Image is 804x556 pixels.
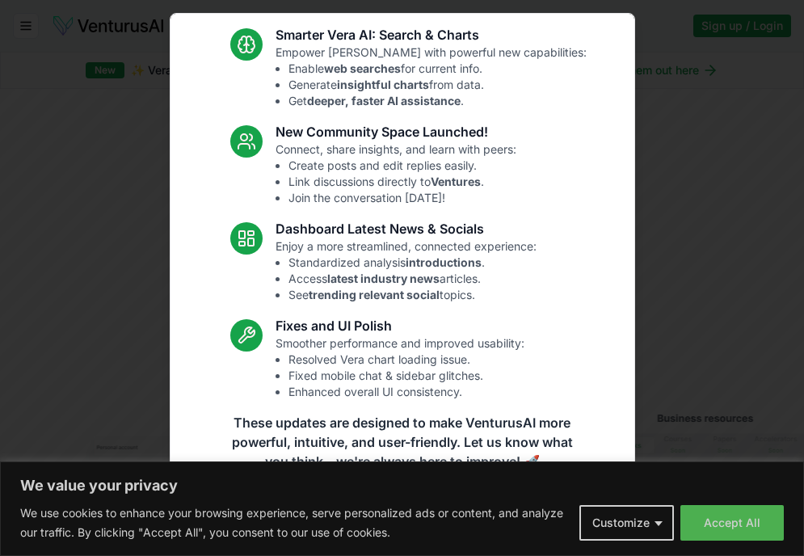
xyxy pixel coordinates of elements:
h3: Dashboard Latest News & Socials [276,219,537,238]
li: Create posts and edit replies easily. [288,158,516,174]
li: Enhanced overall UI consistency. [288,384,524,400]
li: Fixed mobile chat & sidebar glitches. [288,368,524,384]
p: These updates are designed to make VenturusAI more powerful, intuitive, and user-friendly. Let us... [221,413,583,471]
strong: insightful charts [337,78,429,91]
strong: latest industry news [327,272,440,285]
strong: deeper, faster AI assistance [307,94,461,107]
strong: trending relevant social [309,288,440,301]
p: Smoother performance and improved usability: [276,335,524,400]
p: Enjoy a more streamlined, connected experience: [276,238,537,303]
li: Generate from data. [288,77,587,93]
strong: Ventures [431,175,481,188]
li: Link discussions directly to . [288,174,516,190]
li: Standardized analysis . [288,255,537,271]
strong: introductions [406,255,482,269]
p: Empower [PERSON_NAME] with powerful new capabilities: [276,44,587,109]
li: Resolved Vera chart loading issue. [288,352,524,368]
li: Get . [288,93,587,109]
h3: Fixes and UI Polish [276,316,524,335]
li: See topics. [288,287,537,303]
p: Connect, share insights, and learn with peers: [276,141,516,206]
h3: Smarter Vera AI: Search & Charts [276,25,587,44]
li: Enable for current info. [288,61,587,77]
h3: New Community Space Launched! [276,122,516,141]
strong: web searches [324,61,401,75]
li: Access articles. [288,271,537,287]
li: Join the conversation [DATE]! [288,190,516,206]
a: Read the full announcement on our blog! [281,491,524,523]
